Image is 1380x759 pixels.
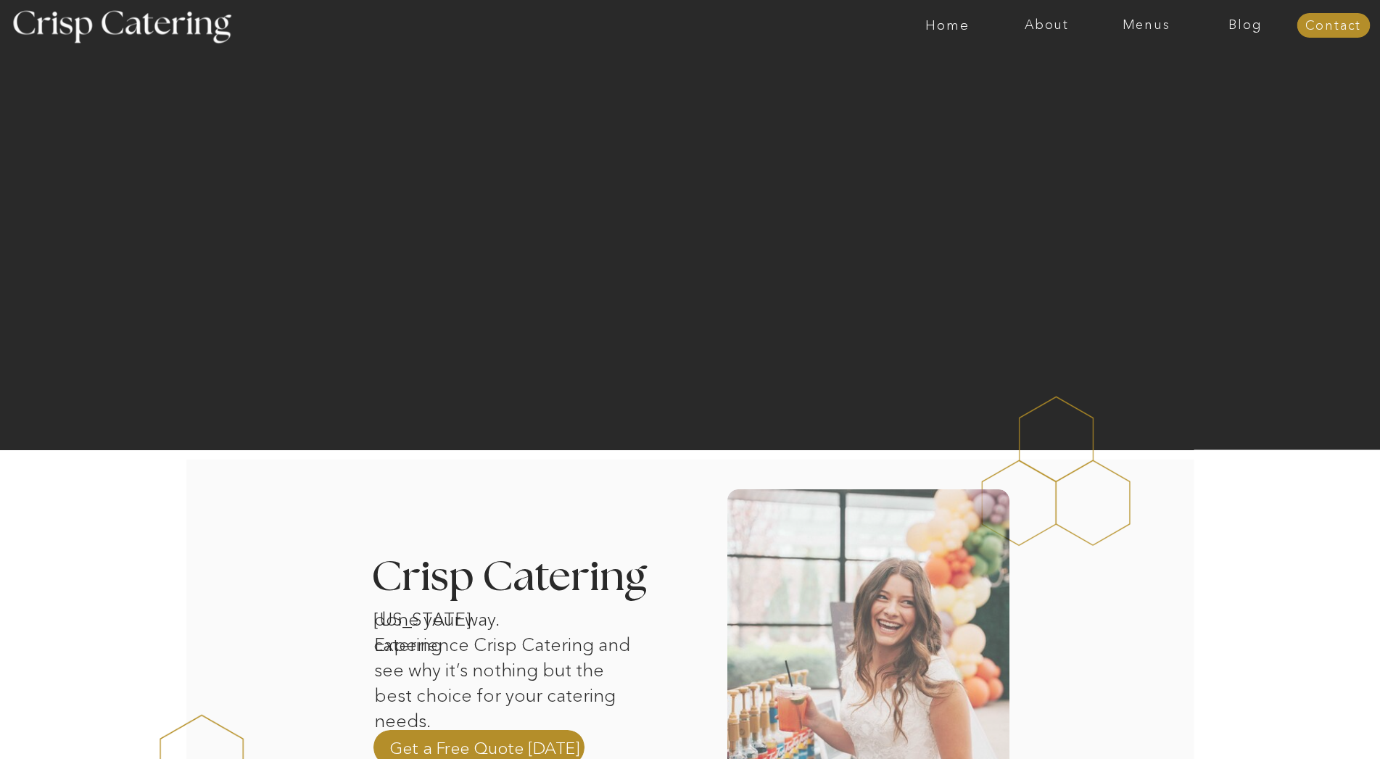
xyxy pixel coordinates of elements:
[1196,18,1295,33] a: Blog
[898,18,997,33] a: Home
[374,607,639,699] p: done your way. Experience Crisp Catering and see why it’s nothing but the best choice for your ca...
[371,557,684,600] h3: Crisp Catering
[389,737,580,758] a: Get a Free Quote [DATE]
[997,18,1096,33] a: About
[1096,18,1196,33] a: Menus
[373,607,524,626] h1: [US_STATE] catering
[1297,19,1370,33] a: Contact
